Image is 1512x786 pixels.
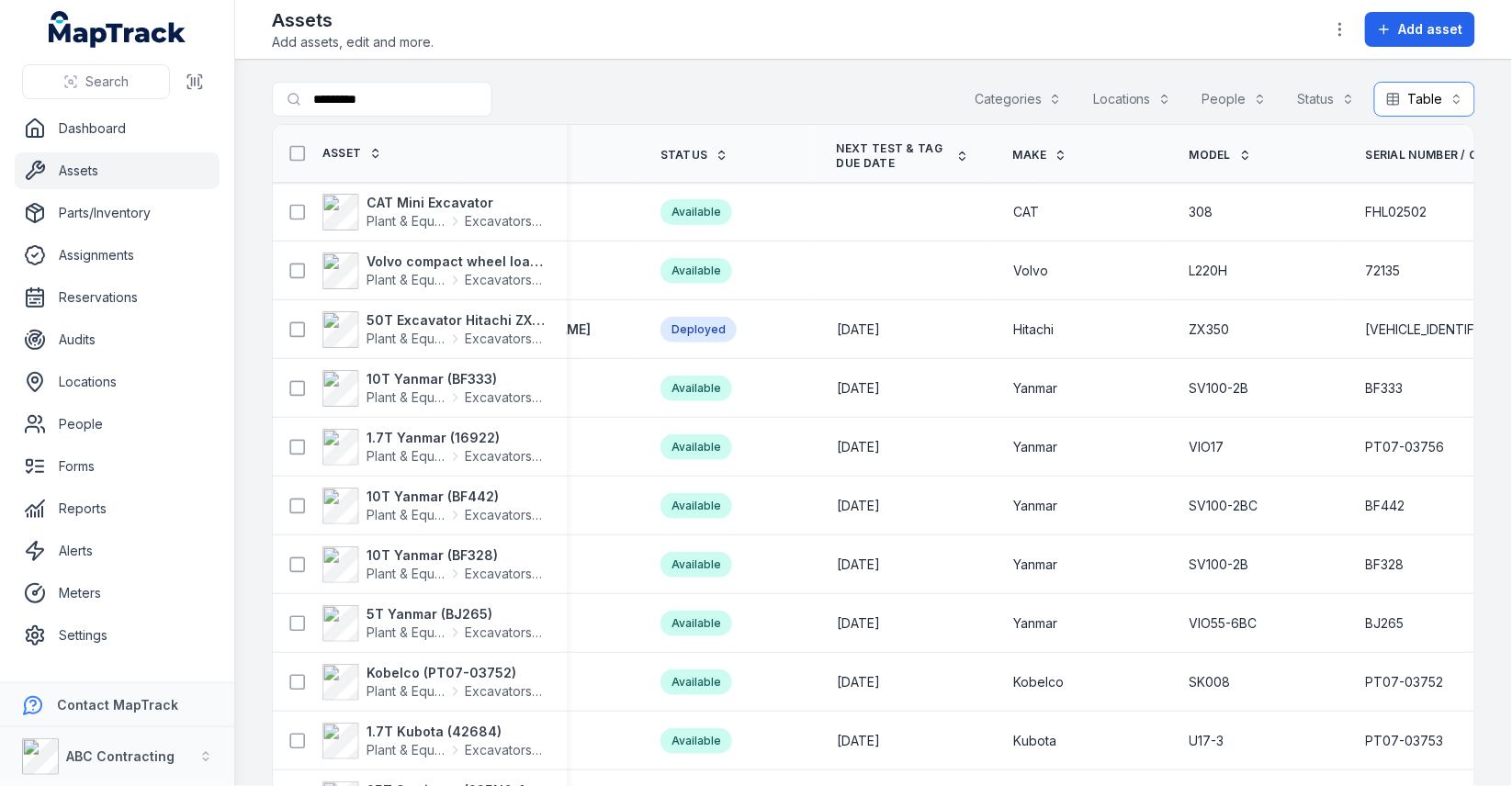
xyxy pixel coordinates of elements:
span: BF333 [1366,379,1404,398]
span: Volvo [1013,262,1048,280]
span: [DATE] [837,556,880,572]
span: Plant & Equipment [367,506,446,524]
span: Yanmar [1013,556,1057,574]
button: Table [1374,82,1475,117]
time: 02/11/2025, 8:00:00 am [837,614,880,633]
strong: ABC Contracting [66,748,175,764]
span: [DATE] [837,380,880,396]
strong: Contact MapTrack [57,697,178,713]
a: Alerts [15,533,220,569]
a: Locations [15,364,220,400]
span: Kubota [1013,732,1056,750]
div: Available [660,611,732,636]
strong: 1.7T Yanmar (16922) [367,429,545,447]
span: Plant & Equipment [367,447,446,466]
a: 10T Yanmar (BF442)Plant & EquipmentExcavators & Plant [322,488,545,524]
a: Kobelco (PT07-03752)Plant & EquipmentExcavators & Plant [322,664,545,701]
span: 308 [1190,203,1213,221]
span: Kobelco [1013,673,1064,691]
span: Plant & Equipment [367,623,446,642]
a: Dashboard [15,110,220,147]
span: 72135 [1366,262,1401,280]
span: PT07-03752 [1366,673,1444,691]
time: 14/12/2025, 8:00:00 am [837,732,880,750]
button: Status [1286,82,1367,117]
span: Plant & Equipment [367,388,446,407]
span: [DATE] [837,498,880,513]
span: Asset [322,146,362,161]
span: Excavators & Plant [465,741,545,759]
span: L220H [1190,262,1228,280]
a: Assets [15,152,220,189]
strong: 10T Yanmar (BF333) [367,370,545,388]
a: 5T Yanmar (BJ265)Plant & EquipmentExcavators & Plant [322,605,545,642]
span: PT07-03756 [1366,438,1445,456]
a: Status [660,148,728,163]
strong: 5T Yanmar (BJ265) [367,605,545,623]
time: 08/11/2025, 8:00:00 am [837,320,880,339]
span: SV100-2BC [1190,497,1258,515]
strong: CAT Mini Excavator [367,194,545,212]
span: Serial Number / Code [1366,148,1503,163]
span: SV100-2B [1190,556,1249,574]
a: Meters [15,575,220,612]
span: VIO55-6BC [1190,614,1258,633]
span: Hitachi [1013,320,1054,339]
a: Reservations [15,279,220,316]
span: Yanmar [1013,438,1057,456]
time: 26/11/2025, 8:00:00 am [837,497,880,515]
span: Add asset [1399,20,1463,39]
span: Plant & Equipment [367,682,446,701]
a: 1.7T Kubota (42684)Plant & EquipmentExcavators & Plant [322,723,545,759]
span: U17-3 [1190,732,1224,750]
strong: Kobelco (PT07-03752) [367,664,545,682]
a: Model [1190,148,1252,163]
span: Add assets, edit and more. [272,33,434,51]
span: Excavators & Plant [465,682,545,701]
time: 01/01/2026, 8:00:00 am [837,438,880,456]
span: [DATE] [837,674,880,690]
span: Search [85,73,129,91]
span: Model [1190,148,1232,163]
time: 08/12/2025, 8:00:00 am [837,673,880,691]
div: Deployed [660,317,737,342]
button: Add asset [1365,12,1475,47]
a: Reports [15,490,220,527]
a: Asset [322,146,382,161]
div: Available [660,376,732,401]
a: 50T Excavator Hitachi ZX350Plant & EquipmentExcavators & Plant [322,311,545,348]
div: Available [660,552,732,578]
span: Excavators & Plant [465,447,545,466]
span: Excavators & Plant [465,565,545,583]
a: MapTrack [49,11,186,48]
span: Status [660,148,708,163]
strong: 50T Excavator Hitachi ZX350 [367,311,545,330]
span: Plant & Equipment [367,212,446,230]
span: BF328 [1366,556,1405,574]
time: 27/10/2025, 8:00:00 am [837,379,880,398]
a: Parts/Inventory [15,195,220,231]
a: Next test & tag due date [837,141,969,171]
a: CAT Mini ExcavatorPlant & EquipmentExcavators & Plant [322,194,545,230]
span: SV100-2B [1190,379,1249,398]
a: Assignments [15,237,220,274]
span: Plant & Equipment [367,330,446,348]
span: BJ265 [1366,614,1405,633]
a: Forms [15,448,220,485]
a: Audits [15,321,220,358]
span: Excavators & Plant [465,271,545,289]
div: Available [660,258,732,284]
span: SK008 [1190,673,1231,691]
span: Next test & tag due date [837,141,949,171]
div: Available [660,728,732,754]
span: Plant & Equipment [367,565,446,583]
span: Yanmar [1013,614,1057,633]
button: People [1190,82,1279,117]
strong: 10T Yanmar (BF328) [367,546,545,565]
a: Settings [15,617,220,654]
div: Available [660,199,732,225]
span: Make [1013,148,1047,163]
span: [DATE] [837,321,880,337]
button: Search [22,64,170,99]
span: Plant & Equipment [367,741,446,759]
